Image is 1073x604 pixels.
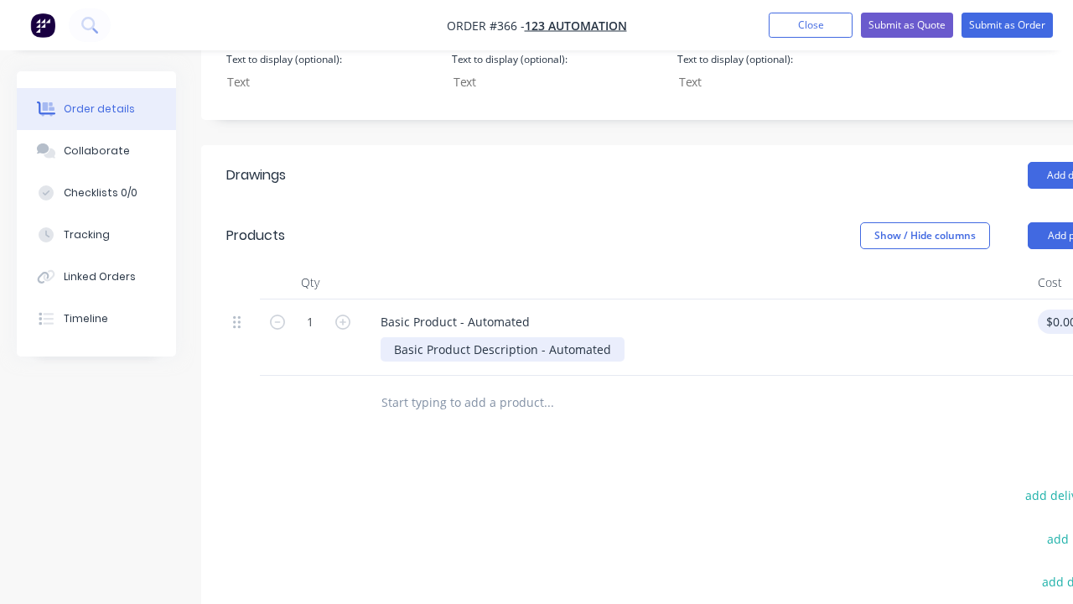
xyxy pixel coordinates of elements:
[226,165,286,185] div: Drawings
[17,256,176,298] button: Linked Orders
[860,222,990,249] button: Show / Hide columns
[260,266,360,299] div: Qty
[525,18,627,34] a: 123 Automation
[452,52,568,67] label: Text to display (optional):
[861,13,953,38] button: Submit as Quote
[30,13,55,38] img: Factory
[962,13,1053,38] button: Submit as Order
[677,52,793,67] label: Text to display (optional):
[17,172,176,214] button: Checklists 0/0
[226,226,285,246] div: Products
[1031,266,1069,299] div: Cost
[381,337,625,362] div: Basic Product Description - Automated
[17,130,176,172] button: Collaborate
[218,70,417,95] input: Text
[226,52,342,67] label: Text to display (optional):
[444,70,644,95] input: Text
[670,70,869,95] input: Text
[64,311,108,326] div: Timeline
[17,88,176,130] button: Order details
[64,269,136,284] div: Linked Orders
[64,185,137,200] div: Checklists 0/0
[64,227,110,242] div: Tracking
[64,143,130,159] div: Collaborate
[367,310,543,334] div: Basic Product - Automated
[447,18,525,34] span: Order #366 -
[17,298,176,340] button: Timeline
[64,102,135,117] div: Order details
[381,386,716,419] input: Start typing to add a product...
[17,214,176,256] button: Tracking
[769,13,853,38] button: Close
